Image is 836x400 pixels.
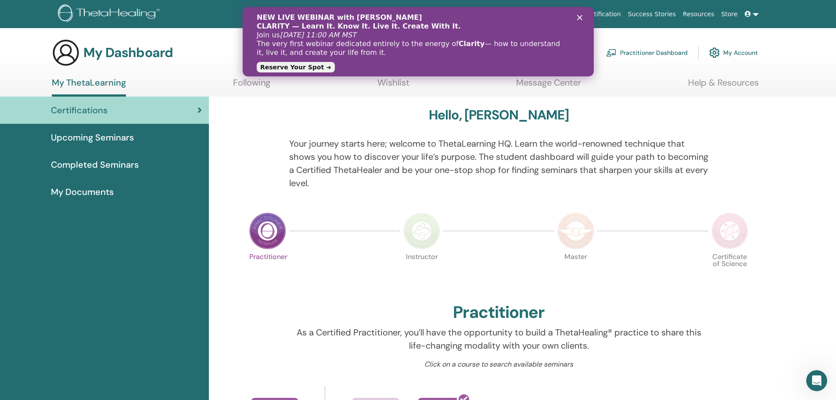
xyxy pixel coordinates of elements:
[51,185,114,198] span: My Documents
[516,77,581,94] a: Message Center
[429,107,569,123] h3: Hello, [PERSON_NAME]
[289,137,708,190] p: Your journey starts here; welcome to ThetaLearning HQ. Learn the world-renowned technique that sh...
[711,253,748,290] p: Certificate of Science
[511,6,580,22] a: Courses & Seminars
[334,8,343,13] div: クローズ
[403,213,440,249] img: Instructor
[52,39,80,67] img: generic-user-icon.jpg
[709,43,758,62] a: My Account
[718,6,741,22] a: Store
[289,326,708,352] p: As a Certified Practitioner, you’ll have the opportunity to build a ThetaHealing® practice to sha...
[606,49,617,57] img: chalkboard-teacher.svg
[485,6,510,22] a: About
[58,4,163,24] img: logo.png
[453,303,545,323] h2: Practitioner
[233,77,270,94] a: Following
[711,213,748,249] img: Certificate of Science
[688,77,759,94] a: Help & Resources
[624,6,679,22] a: Success Stories
[249,253,286,290] p: Practitioner
[679,6,718,22] a: Resources
[51,104,108,117] span: Certifications
[557,213,594,249] img: Master
[83,45,173,61] h3: My Dashboard
[52,77,126,97] a: My ThetaLearning
[243,7,594,76] iframe: Intercom live chat バナー
[51,131,134,144] span: Upcoming Seminars
[51,158,139,171] span: Completed Seminars
[403,253,440,290] p: Instructor
[606,43,688,62] a: Practitioner Dashboard
[709,45,720,60] img: cog.svg
[580,6,624,22] a: Certification
[377,77,409,94] a: Wishlist
[557,253,594,290] p: Master
[289,359,708,370] p: Click on a course to search available seminars
[249,213,286,249] img: Practitioner
[806,370,827,391] iframe: Intercom live chat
